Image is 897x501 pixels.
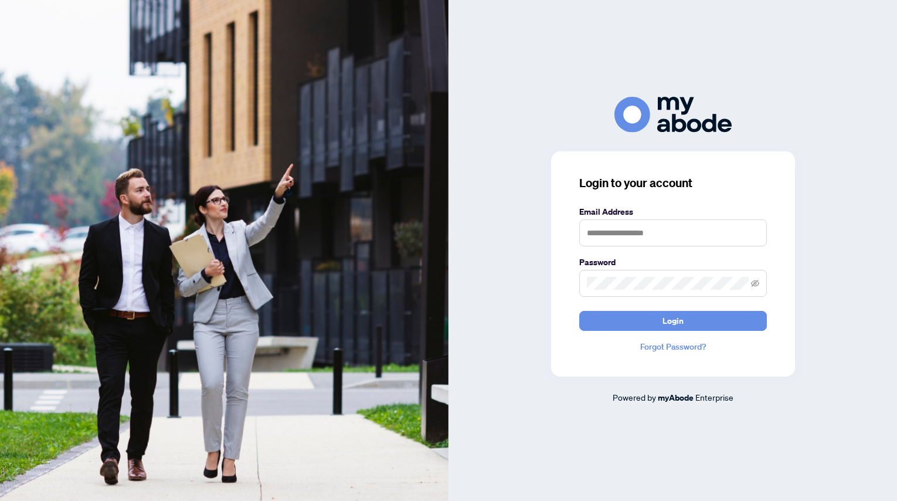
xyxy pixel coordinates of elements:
a: Forgot Password? [579,340,767,353]
button: Login [579,311,767,331]
h3: Login to your account [579,175,767,191]
label: Email Address [579,205,767,218]
span: Login [662,312,684,330]
span: eye-invisible [751,279,759,287]
label: Password [579,256,767,269]
span: Powered by [613,392,656,402]
img: ma-logo [614,97,732,133]
span: Enterprise [695,392,733,402]
a: myAbode [658,391,694,404]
